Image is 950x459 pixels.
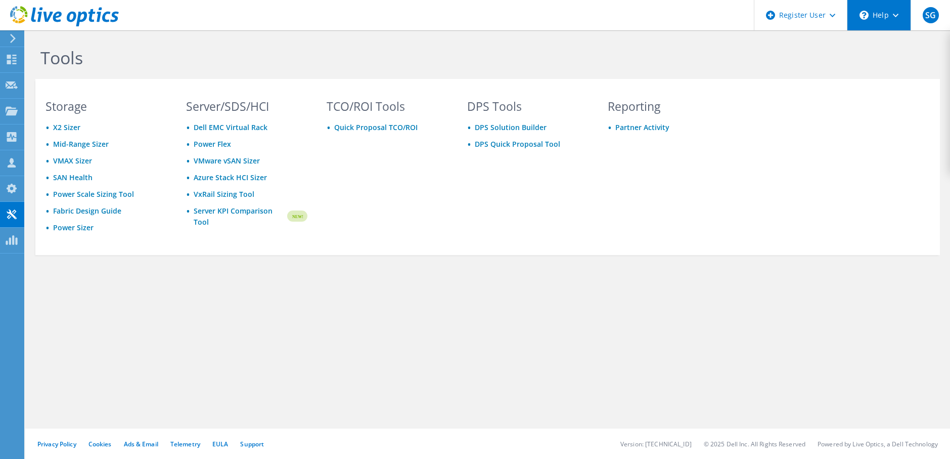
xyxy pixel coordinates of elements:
a: SAN Health [53,173,93,182]
a: DPS Quick Proposal Tool [475,139,560,149]
a: VMAX Sizer [53,156,92,165]
a: Power Scale Sizing Tool [53,189,134,199]
svg: \n [859,11,869,20]
a: Cookies [88,440,112,448]
a: Server KPI Comparison Tool [194,205,286,228]
li: Version: [TECHNICAL_ID] [620,440,692,448]
img: new-badge.svg [286,204,307,228]
a: Ads & Email [124,440,158,448]
a: Support [240,440,264,448]
h1: Tools [40,47,723,68]
a: VxRail Sizing Tool [194,189,254,199]
li: Powered by Live Optics, a Dell Technology [818,440,938,448]
a: Azure Stack HCI Sizer [194,173,267,182]
a: Telemetry [170,440,200,448]
a: Dell EMC Virtual Rack [194,122,267,132]
a: X2 Sizer [53,122,80,132]
li: © 2025 Dell Inc. All Rights Reserved [704,440,805,448]
h3: Storage [46,101,167,112]
a: Partner Activity [615,122,669,132]
a: VMware vSAN Sizer [194,156,260,165]
span: SG [923,7,939,23]
h3: Reporting [608,101,729,112]
a: EULA [212,440,228,448]
a: Quick Proposal TCO/ROI [334,122,418,132]
a: DPS Solution Builder [475,122,547,132]
a: Fabric Design Guide [53,206,121,216]
a: Power Sizer [53,223,94,232]
h3: DPS Tools [467,101,589,112]
h3: TCO/ROI Tools [327,101,448,112]
a: Power Flex [194,139,231,149]
a: Mid-Range Sizer [53,139,109,149]
a: Privacy Policy [37,440,76,448]
h3: Server/SDS/HCI [186,101,307,112]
